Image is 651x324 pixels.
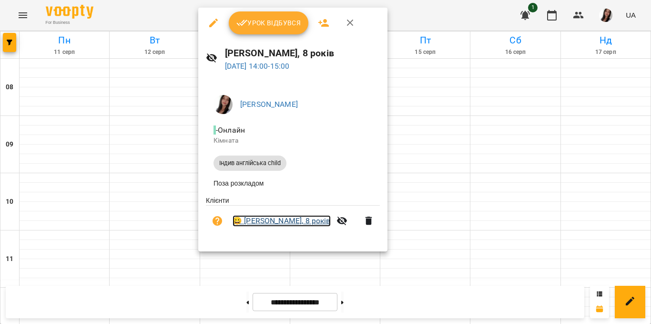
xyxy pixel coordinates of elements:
span: Урок відбувся [236,17,301,29]
img: 1d6f23e5120c7992040491d1b6c3cd92.jpg [214,95,233,114]
button: Урок відбувся [229,11,309,34]
ul: Клієнти [206,196,380,240]
li: Поза розкладом [206,175,380,192]
span: - Онлайн [214,125,247,135]
a: 😀 [PERSON_NAME], 8 років [233,215,331,227]
button: Візит ще не сплачено. Додати оплату? [206,209,229,232]
span: Індив англійська child [214,159,286,167]
p: Кімната [214,136,372,146]
h6: [PERSON_NAME], 8 років [225,46,380,61]
a: [PERSON_NAME] [240,100,298,109]
a: [DATE] 14:00-15:00 [225,62,290,71]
